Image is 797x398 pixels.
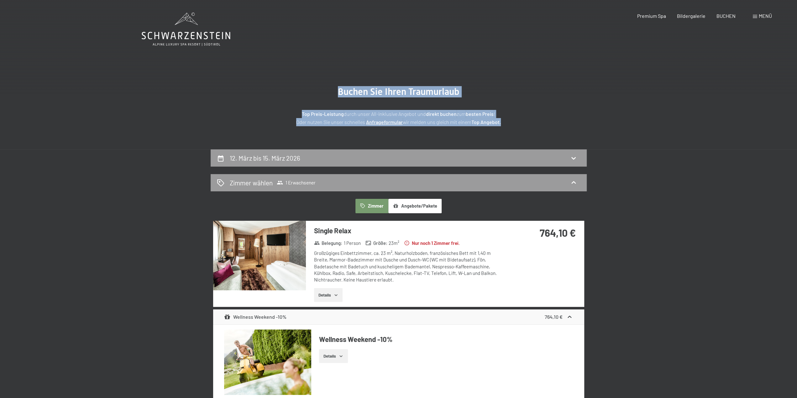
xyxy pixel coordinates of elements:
[319,334,573,344] h4: Wellness Weekend -10%
[213,309,584,324] div: Wellness Weekend -10%764,10 €
[277,179,316,186] span: 1 Erwachsener
[389,240,399,246] span: 23 m²
[545,314,563,320] strong: 764,10 €
[338,86,459,97] span: Buchen Sie Ihren Traumurlaub
[716,13,736,19] a: BUCHEN
[466,111,494,117] strong: besten Preis
[314,226,501,235] h3: Single Relax
[540,227,576,239] strong: 764,10 €
[677,13,705,19] a: Bildergalerie
[230,154,300,162] h2: 12. März bis 15. März 2026
[365,240,387,246] strong: Größe :
[314,288,343,302] button: Details
[319,349,348,363] button: Details
[404,240,460,246] strong: Nur noch 1 Zimmer frei.
[344,240,361,246] span: 1 Person
[366,119,403,125] a: Anfrageformular
[242,110,555,126] p: durch unser All-inklusive Angebot und zum ! Oder nutzen Sie unser schnelles wir melden uns gleich...
[230,178,273,187] h2: Zimmer wählen
[213,221,306,290] img: mss_renderimg.php
[637,13,666,19] a: Premium Spa
[302,111,344,117] strong: Top Preis-Leistung
[314,250,501,283] div: Großzügiges Einbettzimmer, ca. 23 m², Naturholzboden, französisches Bett mit 1,40 m Breite, Marmo...
[759,13,772,19] span: Menü
[471,119,501,125] strong: Top Angebot.
[224,329,311,395] img: mss_renderimg.php
[426,111,457,117] strong: direkt buchen
[224,313,286,321] div: Wellness Weekend -10%
[388,199,442,213] button: Angebote/Pakete
[355,199,388,213] button: Zimmer
[314,240,343,246] strong: Belegung :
